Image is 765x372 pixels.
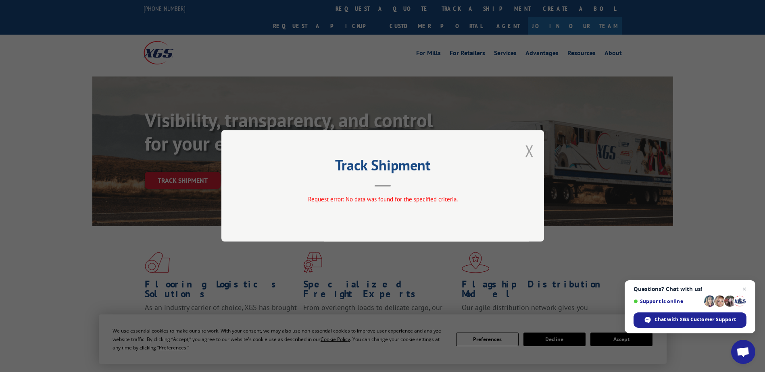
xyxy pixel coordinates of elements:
[655,316,736,323] span: Chat with XGS Customer Support
[634,312,746,328] div: Chat with XGS Customer Support
[525,140,534,161] button: Close modal
[634,286,746,292] span: Questions? Chat with us!
[740,284,749,294] span: Close chat
[262,159,504,175] h2: Track Shipment
[634,298,701,304] span: Support is online
[308,196,457,203] span: Request error: No data was found for the specified criteria.
[731,340,755,364] div: Open chat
